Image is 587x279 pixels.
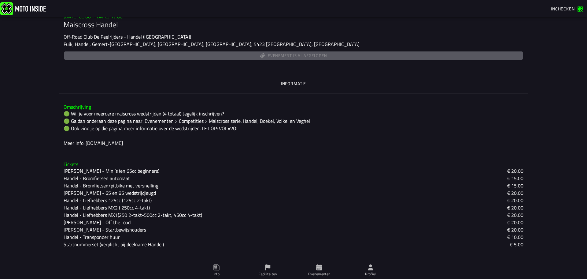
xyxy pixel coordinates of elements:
[64,226,146,233] ion-text: [PERSON_NAME] - Startbewijshouders
[507,197,523,204] ion-text: € 20,00
[64,211,202,219] ion-text: Handel - Liefhebbers MX1(250 2-takt-500cc 2-takt, 450cc 4-takt)
[507,167,523,175] ion-text: € 20,00
[64,110,523,147] div: 🟢 Wil je voor meerdere maiscross wedstrijden (4 totaal) tegelijk inschrijven? 🟢 Ga dan onderaan d...
[64,40,360,48] ion-text: Fuik, Handel, Gemert-[GEOGRAPHIC_DATA], [GEOGRAPHIC_DATA], [GEOGRAPHIC_DATA], 5423 [GEOGRAPHIC_DA...
[507,204,523,211] ion-text: € 20,00
[64,182,158,189] ion-text: Handel - Bromfietsen/pitbike met versnelling
[64,189,156,197] ion-text: [PERSON_NAME] - 65 en 85 wedstrijdjeugd
[64,33,191,40] ion-text: Off-Road Club De Peelrijders - Handel ([GEOGRAPHIC_DATA])
[64,219,131,226] ion-text: [PERSON_NAME] - Off the road
[507,175,523,182] ion-text: € 15,00
[507,189,523,197] ion-text: € 20,00
[308,271,330,277] ion-label: Evenementen
[507,226,523,233] ion-text: € 20,00
[64,241,164,248] ion-text: Startnummerset (verplicht bij deelname Handel)
[64,161,523,167] h3: Tickets
[507,182,523,189] ion-text: € 15,00
[548,3,586,14] a: Inchecken
[507,219,523,226] ion-text: € 20,00
[551,6,575,12] span: Inchecken
[507,233,523,241] ion-text: € 10,00
[64,20,523,29] h1: Maiscross Handel
[64,175,130,182] ion-text: Handel - Bromfietsen automaat
[64,197,152,204] ion-text: Handel - Liefhebbers 125cc (125cc 2-takt)
[64,204,150,211] ion-text: Handel - Liefhebbers MX2 ( 250cc 4-takt)
[259,271,277,277] ion-label: Faciliteiten
[64,233,120,241] ion-text: Handel - Transponder huur
[510,241,523,248] ion-text: € 5,00
[507,211,523,219] ion-text: € 20,00
[213,271,220,277] ion-label: Info
[365,271,376,277] ion-label: Profiel
[64,167,159,175] ion-text: [PERSON_NAME] - Mini’s (en 65cc beginners)
[64,104,523,110] h3: Omschrijving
